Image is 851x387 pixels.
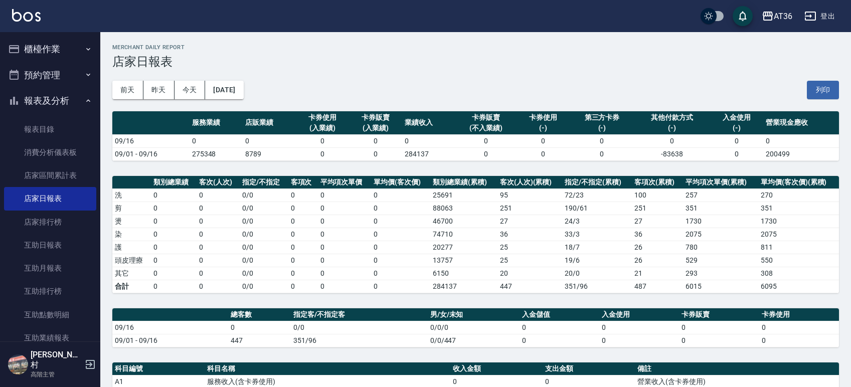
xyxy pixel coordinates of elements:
[288,188,318,202] td: 0
[349,147,402,160] td: 0
[562,215,632,228] td: 24 / 3
[497,267,562,280] td: 20
[632,188,683,202] td: 100
[637,112,708,123] div: 其他付款方式
[562,188,632,202] td: 72 / 23
[758,6,796,27] button: AT36
[151,176,197,189] th: 類別總業績
[430,241,497,254] td: 20277
[352,112,400,123] div: 卡券販賣
[151,241,197,254] td: 0
[599,308,679,321] th: 入金使用
[298,112,347,123] div: 卡券使用
[243,147,296,160] td: 8789
[151,188,197,202] td: 0
[4,62,96,88] button: 預約管理
[4,88,96,114] button: 報表及分析
[450,362,543,375] th: 收入金額
[683,254,758,267] td: 529
[710,147,763,160] td: 0
[190,111,243,135] th: 服務業績
[175,81,206,99] button: 今天
[31,350,82,370] h5: [PERSON_NAME]村
[4,303,96,326] a: 互助點數明細
[570,134,634,147] td: 0
[455,134,517,147] td: 0
[497,228,562,241] td: 36
[298,123,347,133] div: (入業績)
[713,123,761,133] div: (-)
[112,280,151,293] td: 合計
[763,134,839,147] td: 0
[497,215,562,228] td: 27
[243,134,296,147] td: 0
[679,334,759,347] td: 0
[291,334,428,347] td: 351/96
[197,241,240,254] td: 0
[758,267,839,280] td: 308
[807,81,839,99] button: 列印
[758,280,839,293] td: 6095
[371,188,430,202] td: 0
[112,188,151,202] td: 洗
[197,215,240,228] td: 0
[349,134,402,147] td: 0
[632,176,683,189] th: 客項次(累積)
[570,147,634,160] td: 0
[543,362,635,375] th: 支出金額
[112,308,839,347] table: a dense table
[4,234,96,257] a: 互助日報表
[683,188,758,202] td: 257
[759,334,839,347] td: 0
[497,254,562,267] td: 25
[4,118,96,141] a: 報表目錄
[4,164,96,187] a: 店家區間累計表
[291,308,428,321] th: 指定客/不指定客
[197,254,240,267] td: 0
[679,321,759,334] td: 0
[112,111,839,161] table: a dense table
[31,370,82,379] p: 高階主管
[632,228,683,241] td: 36
[683,241,758,254] td: 780
[758,254,839,267] td: 550
[318,280,372,293] td: 0
[318,202,372,215] td: 0
[228,321,291,334] td: 0
[458,123,514,133] div: (不入業績)
[572,112,632,123] div: 第三方卡券
[599,321,679,334] td: 0
[112,228,151,241] td: 染
[430,228,497,241] td: 74710
[197,188,240,202] td: 0
[683,280,758,293] td: 6015
[430,254,497,267] td: 13757
[637,123,708,133] div: (-)
[151,254,197,267] td: 0
[497,241,562,254] td: 25
[318,228,372,241] td: 0
[228,308,291,321] th: 總客數
[288,254,318,267] td: 0
[562,254,632,267] td: 19 / 6
[455,147,517,160] td: 0
[572,123,632,133] div: (-)
[517,134,570,147] td: 0
[240,188,288,202] td: 0 / 0
[458,112,514,123] div: 卡券販賣
[288,241,318,254] td: 0
[240,280,288,293] td: 0/0
[4,257,96,280] a: 互助月報表
[371,202,430,215] td: 0
[112,81,143,99] button: 前天
[240,241,288,254] td: 0 / 0
[318,241,372,254] td: 0
[288,228,318,241] td: 0
[634,134,710,147] td: 0
[228,334,291,347] td: 447
[758,176,839,189] th: 單均價(客次價)(累積)
[240,254,288,267] td: 0 / 0
[112,254,151,267] td: 頭皮理療
[632,254,683,267] td: 26
[428,334,520,347] td: 0/0/447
